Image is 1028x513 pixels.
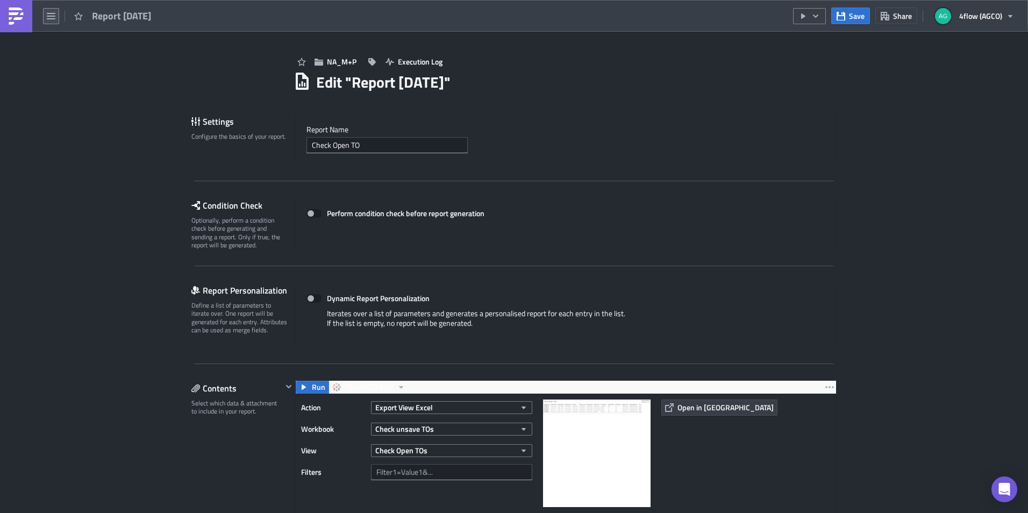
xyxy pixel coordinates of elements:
[312,381,325,394] span: Run
[301,421,366,437] label: Workbook
[327,293,430,304] strong: Dynamic Report Personalization
[934,7,952,25] img: Avatar
[4,4,513,13] p: Hello Control Tower team,
[661,400,777,416] button: Open in [GEOGRAPHIC_DATA]
[831,8,870,24] button: Save
[306,125,825,134] label: Report Nam﻿e
[327,208,484,219] strong: Perform condition check before report generation
[4,4,513,60] body: Rich Text Area. Press ALT-0 for help.
[191,282,295,298] div: Report Personalization
[191,399,282,416] div: Select which data & attachment to include in your report.
[92,9,152,23] span: Report [DATE]
[301,443,366,459] label: View
[345,381,393,394] span: TS - AGCO Mail
[371,401,532,414] button: Export View Excel
[380,53,448,70] button: Execution Log
[375,423,434,434] span: Check unsave TOs
[893,10,912,22] span: Share
[375,445,427,456] span: Check Open TOs
[371,464,532,480] input: Filter1=Value1&...
[282,380,295,393] button: Hide content
[959,10,1002,22] span: 4flow (AGCO)
[301,464,366,480] label: Filters
[371,444,532,457] button: Check Open TOs
[191,197,295,213] div: Condition Check
[191,301,288,334] div: Define a list of parameters to iterate over. One report will be generated for each entry. Attribu...
[316,73,451,92] h1: Edit " Report [DATE] "
[4,52,513,60] p: Thank you
[398,56,442,67] span: Execution Log
[929,4,1020,28] button: 4flow (AGCO)
[875,8,917,24] button: Share
[991,476,1017,502] div: Open Intercom Messenger
[296,381,329,394] button: Run
[371,423,532,436] button: Check unsave TOs
[375,402,433,413] span: Export View Excel
[849,10,865,22] span: Save
[327,56,356,67] span: NA_M+P
[191,132,288,140] div: Configure the basics of your report.
[309,53,362,70] button: NA_M+P
[306,309,825,336] div: Iterates over a list of parameters and generates a personalised report for each entry in the list...
[329,381,409,394] button: TS - AGCO Mail
[4,28,513,37] p: This e-mail is a check list with all the TO created in the last 2 days that have the status: "Shi...
[8,8,25,25] img: PushMetrics
[301,400,366,416] label: Action
[191,113,295,130] div: Settings
[543,400,651,507] img: View Image
[677,402,774,413] span: Open in [GEOGRAPHIC_DATA]
[191,380,282,396] div: Contents
[191,216,288,250] div: Optionally, perform a condition check before generating and sending a report. Only if true, the r...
